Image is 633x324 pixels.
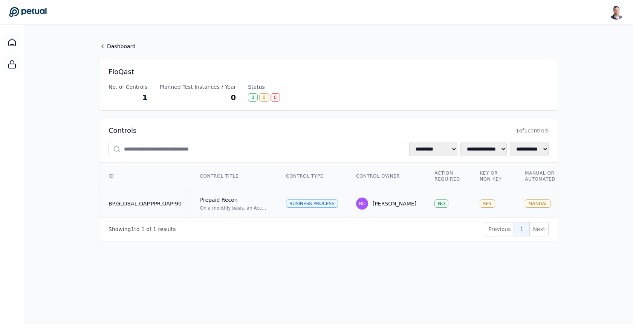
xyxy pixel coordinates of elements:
[109,173,114,179] span: ID
[109,83,148,91] div: No. of Controls
[425,163,471,190] th: Action Required
[99,43,558,50] a: Dashboard
[271,93,280,102] div: 0
[131,226,134,232] span: 1
[347,163,425,190] th: Control Owner
[99,190,191,218] td: BP.GLOBAL.OAP.PPR.OAP-90
[9,7,47,17] a: Go to Dashboard
[609,5,624,20] img: Snir Kodesh
[200,196,268,204] div: Prepaid Recon
[471,163,516,190] th: Key or Non Key
[286,199,338,208] div: Business Process
[480,199,495,208] div: KEY
[485,222,549,236] nav: Pagination
[109,92,148,103] div: 1
[485,222,514,236] button: Previous
[200,173,239,179] span: Control Title
[160,92,236,103] div: 0
[248,93,258,102] div: 0
[373,200,416,207] div: [PERSON_NAME]
[109,225,176,233] p: Showing to of results
[359,201,365,207] span: BC
[3,33,21,52] a: Dashboard
[160,83,236,91] div: Planned Test Instances / Year
[516,163,569,190] th: Manual or Automated
[153,226,156,232] span: 1
[3,55,21,73] a: SOC
[514,222,530,236] button: 1
[259,93,269,102] div: 0
[109,67,549,77] h1: FloQast
[525,199,551,208] div: MANUAL
[200,205,268,211] div: On a monthly basis, an Accounting Team Reviewer reviews the Prepaid reconciliation, which include...
[141,226,145,232] span: 1
[434,199,448,208] div: NO
[109,125,136,136] h2: Controls
[248,83,280,91] div: Status
[277,163,347,190] th: Control Type
[529,222,549,236] button: Next
[516,127,549,134] span: 1 of 1 controls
